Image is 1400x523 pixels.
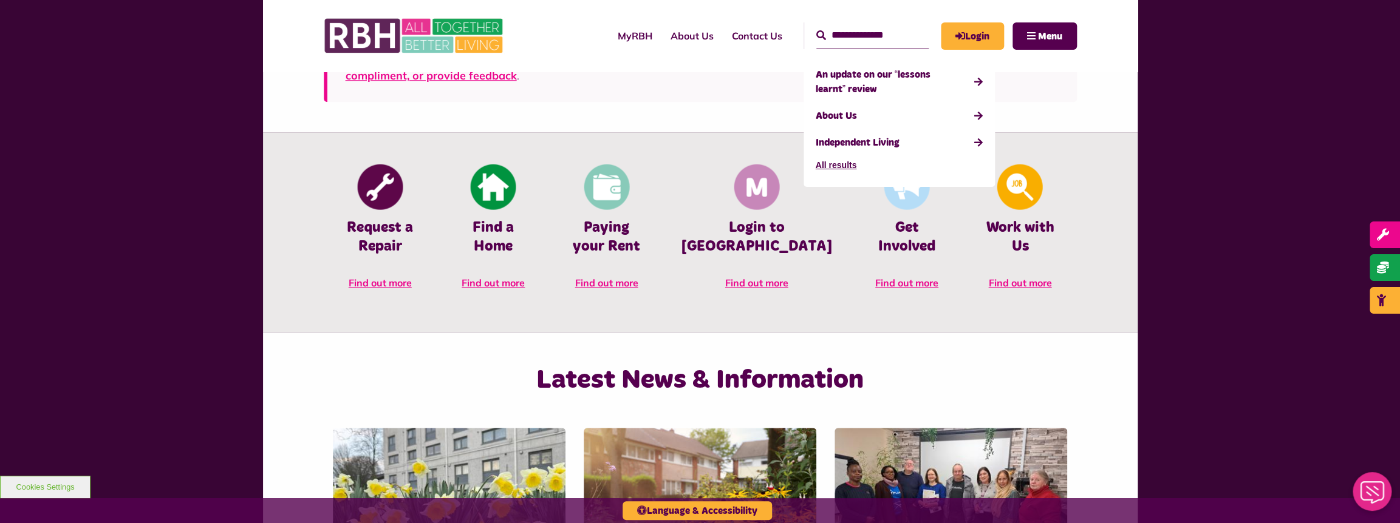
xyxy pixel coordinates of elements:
[997,164,1043,210] img: Looking For A Job
[963,163,1076,302] a: Looking For A Job Work with Us Find out more
[661,19,723,52] a: About Us
[471,164,516,210] img: Find A Home
[734,164,779,210] img: Membership And Mutuality
[816,129,983,156] a: Independent Living
[568,218,644,256] h4: Paying your Rent
[324,163,437,302] a: Report Repair Request a Repair Find out more
[1345,468,1400,523] iframe: Netcall Web Assistant for live chat
[575,277,638,289] span: Find out more
[584,164,629,210] img: Pay Rent
[816,61,983,103] a: An update on our “lessons learnt” review
[449,363,951,397] h2: Latest News & Information
[663,163,850,302] a: Membership And Mutuality Login to [GEOGRAPHIC_DATA] Find out more
[850,163,963,302] a: Get Involved Get Involved Find out more
[725,277,788,289] span: Find out more
[623,501,772,520] button: Language & Accessibility
[437,163,550,302] a: Find A Home Find a Home Find out more
[884,164,929,210] img: Get Involved
[462,277,525,289] span: Find out more
[609,19,661,52] a: MyRBH
[982,218,1058,256] h4: Work with Us
[550,163,663,302] a: Pay Rent Paying your Rent Find out more
[988,277,1051,289] span: Find out more
[869,218,945,256] h4: Get Involved
[342,218,418,256] h4: Request a Repair
[681,218,832,256] h4: Login to [GEOGRAPHIC_DATA]
[349,277,412,289] span: Find out more
[1012,22,1077,50] button: Navigation
[455,218,531,256] h4: Find a Home
[1038,32,1062,41] span: Menu
[941,22,1004,50] a: MyRBH
[816,22,929,49] input: Search
[723,19,791,52] a: Contact Us
[324,12,506,59] img: RBH
[816,156,857,175] button: All results
[816,103,983,129] a: About Us
[357,164,403,210] img: Report Repair
[875,277,938,289] span: Find out more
